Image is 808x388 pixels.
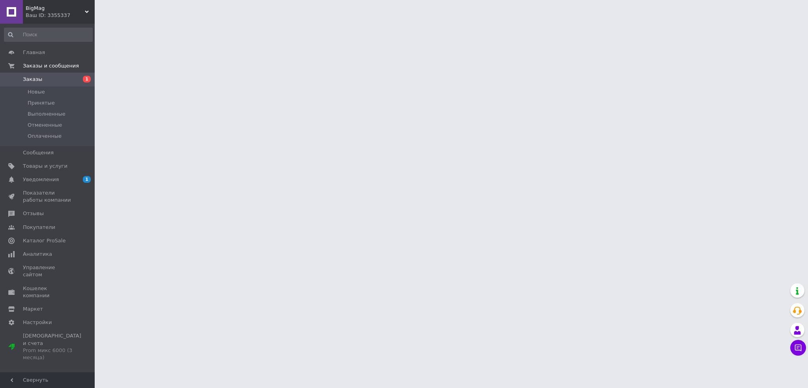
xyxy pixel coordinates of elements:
[83,176,91,183] span: 1
[28,122,62,129] span: Отмененные
[23,332,81,361] span: [DEMOGRAPHIC_DATA] и счета
[23,163,67,170] span: Товары и услуги
[23,189,73,204] span: Показатели работы компании
[23,251,52,258] span: Аналитика
[23,210,44,217] span: Отзывы
[23,237,65,244] span: Каталог ProSale
[23,224,55,231] span: Покупатели
[23,285,73,299] span: Кошелек компании
[26,12,95,19] div: Ваш ID: 3355337
[790,340,806,356] button: Чат с покупателем
[23,306,43,313] span: Маркет
[23,49,45,56] span: Главная
[28,111,65,118] span: Выполненные
[23,62,79,69] span: Заказы и сообщения
[23,149,54,156] span: Сообщения
[23,319,52,326] span: Настройки
[4,28,93,42] input: Поиск
[83,76,91,82] span: 1
[28,99,55,107] span: Принятые
[28,88,45,96] span: Новые
[23,264,73,278] span: Управление сайтом
[23,347,81,361] div: Prom микс 6000 (3 месяца)
[23,176,59,183] span: Уведомления
[26,5,85,12] span: BigMag
[23,76,42,83] span: Заказы
[28,133,62,140] span: Оплаченные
